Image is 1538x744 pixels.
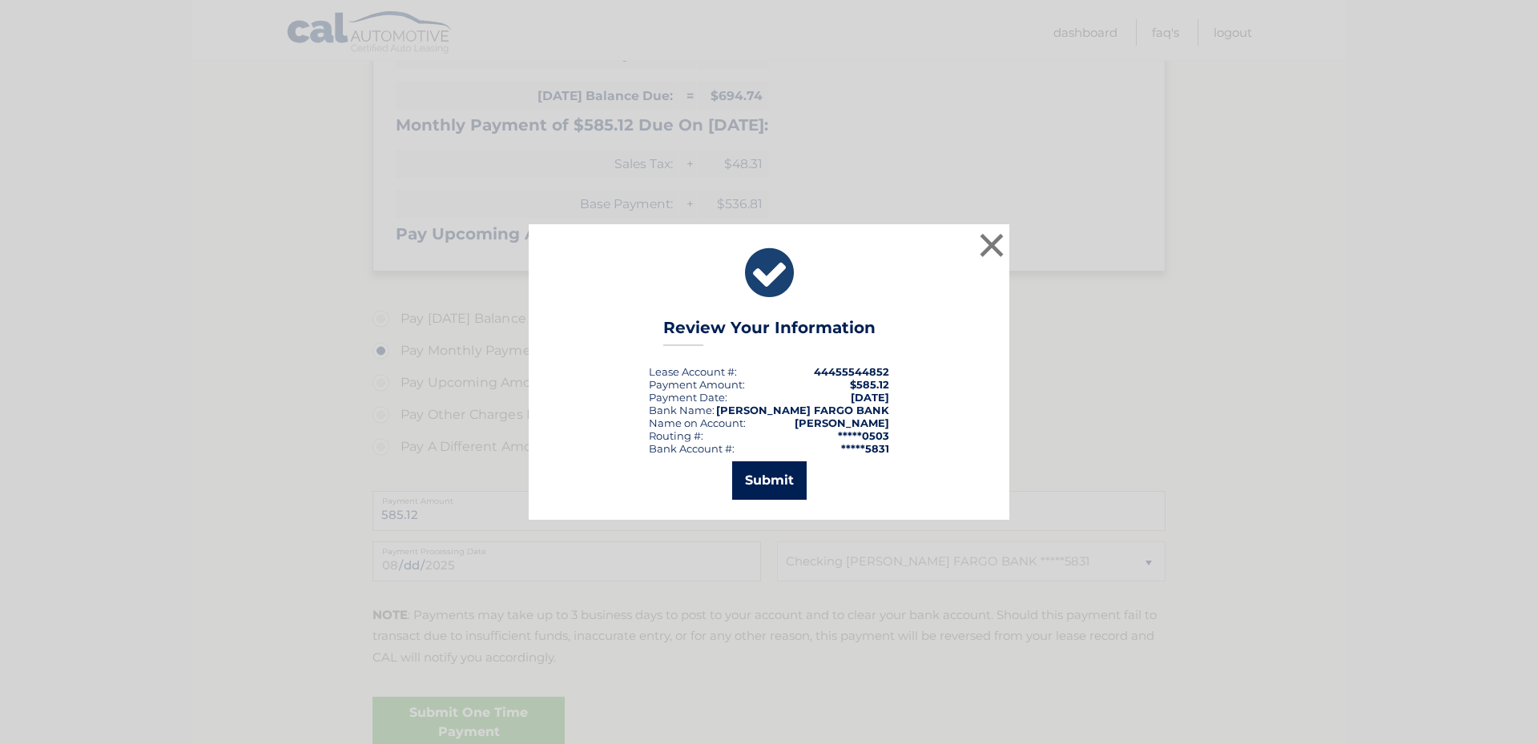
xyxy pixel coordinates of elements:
span: [DATE] [851,391,889,404]
div: Bank Account #: [649,442,735,455]
div: Name on Account: [649,416,746,429]
strong: [PERSON_NAME] [795,416,889,429]
div: : [649,391,727,404]
span: $585.12 [850,378,889,391]
span: Payment Date [649,391,725,404]
div: Lease Account #: [649,365,737,378]
h3: Review Your Information [663,318,876,346]
strong: [PERSON_NAME] FARGO BANK [716,404,889,416]
div: Routing #: [649,429,703,442]
button: Submit [732,461,807,500]
div: Payment Amount: [649,378,745,391]
div: Bank Name: [649,404,715,416]
button: × [976,229,1008,261]
strong: 44455544852 [814,365,889,378]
